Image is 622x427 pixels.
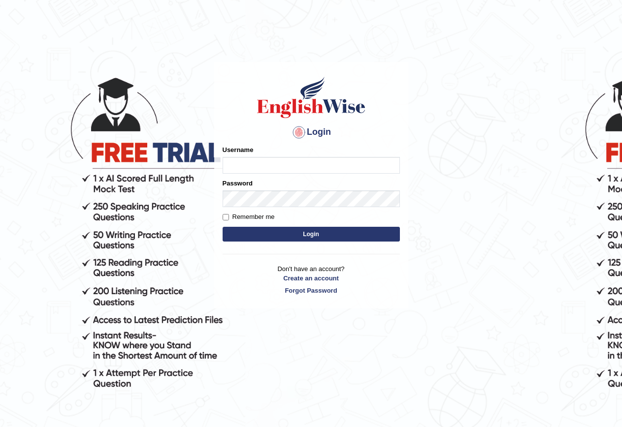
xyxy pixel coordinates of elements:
[223,212,275,222] label: Remember me
[223,124,400,140] h4: Login
[223,274,400,283] a: Create an account
[223,227,400,242] button: Login
[223,145,254,154] label: Username
[223,264,400,295] p: Don't have an account?
[255,75,367,120] img: Logo of English Wise sign in for intelligent practice with AI
[223,214,229,220] input: Remember me
[223,179,253,188] label: Password
[223,286,400,295] a: Forgot Password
